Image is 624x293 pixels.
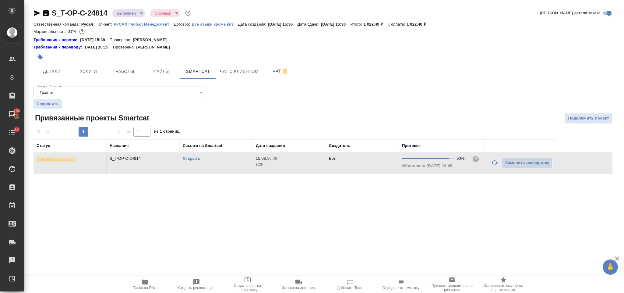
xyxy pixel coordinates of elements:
[33,29,68,34] p: Маржинальность:
[603,259,618,275] button: 🙏
[33,50,47,64] button: Добавить тэг
[457,155,467,162] div: 90%
[38,90,55,95] button: Трактат
[402,163,453,168] span: Обновлено [DATE] 19:46
[568,115,609,122] span: Подключить проект
[154,128,180,137] span: из 1 страниц
[256,143,285,149] div: Дата создания
[33,87,207,98] div: Трактат
[113,44,136,50] p: Проверено:
[33,37,80,43] a: Требования к верстке:
[329,156,336,161] p: Бот
[183,156,200,161] a: Открыть
[52,9,108,17] a: S_T-OP-C-24814
[281,68,288,75] svg: Отписаться
[350,22,363,27] p: Итого:
[33,44,83,50] div: Нажми, чтобы открыть папку с инструкцией
[364,22,388,27] p: 1 022,40 ₽
[256,162,323,168] p: 2025
[33,9,41,17] button: Скопировать ссылку для ЯМессенджера
[502,158,553,168] button: Заменить разверстку
[2,106,23,122] a: 100
[605,261,615,273] span: 🙏
[98,22,114,27] p: Клиент:
[68,29,78,34] p: 37%
[2,125,23,140] a: 15
[11,126,23,132] span: 15
[267,156,277,161] p: 16:06
[81,22,98,27] p: Русал
[407,22,431,27] p: 1 022,40 ₽
[256,156,267,161] p: 15.08,
[153,11,173,16] button: Срочный
[174,22,192,27] p: Договор:
[110,143,129,149] div: Название
[37,68,66,75] span: Детали
[387,22,407,27] p: К оплате:
[266,67,295,75] span: Чат
[112,9,145,17] div: Выполнен
[192,22,238,27] p: Все языки кроме кит
[150,9,180,17] div: Выполнен
[192,21,238,27] a: Все языки кроме кит
[38,156,74,163] p: Привязан к заказу
[110,155,177,162] p: S_T-OP-C-24814
[33,99,62,109] button: Сохранить
[74,68,103,75] span: Услуги
[10,108,24,114] span: 100
[220,68,259,75] span: Чат с клиентом
[110,68,139,75] span: Работы
[33,22,81,27] p: Ответственная команда:
[540,10,601,16] span: [PERSON_NAME] детали заказа
[80,37,110,43] p: [DATE] 15:38
[33,44,83,50] a: Требования к переводу:
[115,11,138,16] button: Выполнен
[183,68,213,75] span: Smartcat
[329,143,350,149] div: Создатель
[297,22,321,27] p: Дата сдачи:
[33,113,149,123] span: Привязанные проекты Smartcat
[238,22,268,27] p: Дата создания:
[133,37,171,43] p: [PERSON_NAME]
[37,143,50,149] div: Статус
[565,113,612,124] button: Подключить проект
[402,143,421,149] div: Прогресс
[33,37,80,43] div: Нажми, чтобы открыть папку с инструкцией
[184,9,192,17] button: Доп статусы указывают на важность/срочность заказа
[114,21,174,27] a: РУСАЛ Глобал Менеджмент
[487,155,502,170] button: Обновить прогресс
[83,44,113,50] p: [DATE] 10:15
[37,101,59,107] span: Сохранить
[42,9,50,17] button: Скопировать ссылку
[78,28,86,36] button: 540.00 RUB;
[183,143,222,149] div: Ссылка на Smartcat
[147,68,176,75] span: Файлы
[110,37,133,43] p: Проверено:
[268,22,298,27] p: [DATE] 15:36
[505,159,549,166] span: Заменить разверстку
[321,22,351,27] p: [DATE] 16:30
[136,44,175,50] p: [PERSON_NAME]
[114,22,174,27] p: РУСАЛ Глобал Менеджмент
